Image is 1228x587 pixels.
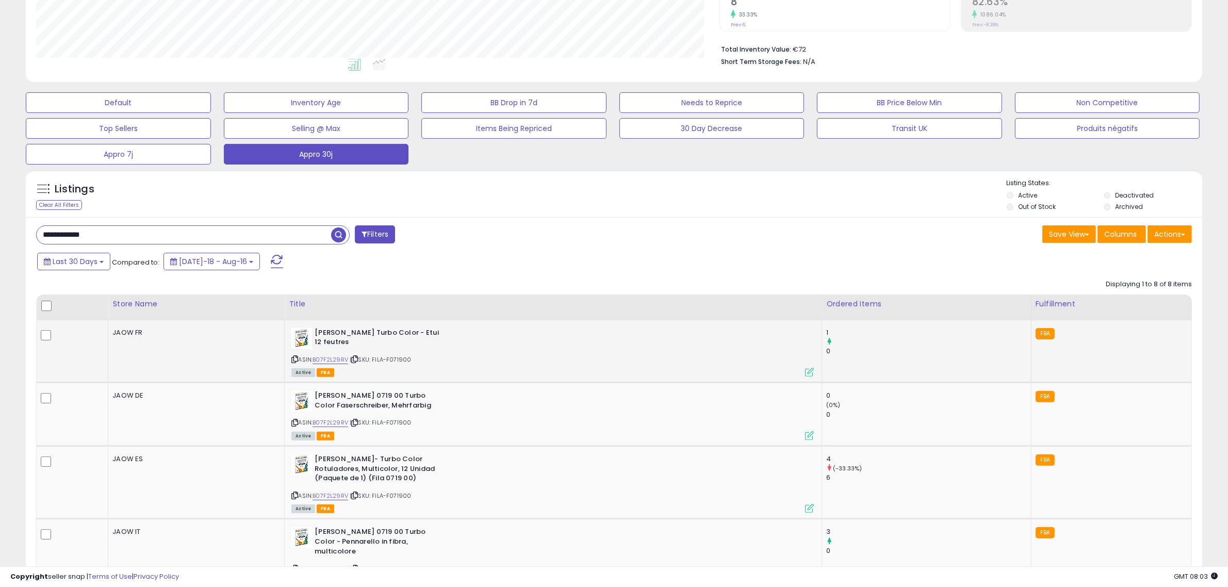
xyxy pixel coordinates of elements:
p: Listing States: [1007,178,1202,188]
div: ASIN: [291,391,814,439]
a: Terms of Use [88,572,132,581]
span: FBA [317,368,334,377]
button: Last 30 Days [37,253,110,270]
a: B07F2L29RV [313,418,348,427]
li: €72 [721,42,1184,55]
div: 0 [826,410,1031,419]
small: 1086.04% [977,11,1006,19]
a: Privacy Policy [134,572,179,581]
div: ASIN: [291,454,814,512]
span: Columns [1104,229,1137,239]
small: FBA [1036,328,1055,339]
span: All listings currently available for purchase on Amazon [291,432,315,441]
button: Inventory Age [224,92,409,113]
label: Archived [1116,202,1143,211]
button: Appro 30j [224,144,409,165]
small: (-33.33%) [833,464,862,472]
div: JAOW FR [112,328,276,337]
img: 5178BKSt8QL._SL40_.jpg [291,328,312,349]
div: Store Name [112,299,280,309]
button: 30 Day Decrease [619,118,805,139]
span: | SKU: FILA-F071900 [350,355,411,364]
button: Transit UK [817,118,1002,139]
div: JAOW IT [112,527,276,536]
button: Top Sellers [26,118,211,139]
label: Active [1018,191,1037,200]
span: All listings currently available for purchase on Amazon [291,368,315,377]
div: Clear All Filters [36,200,82,210]
label: Deactivated [1116,191,1154,200]
b: [PERSON_NAME] 0719 00 Turbo Color Faserschreiber, Mehrfarbig [315,391,440,413]
button: Save View [1042,225,1096,243]
div: 0 [826,546,1031,556]
a: B07F2L29RV [313,492,348,500]
small: (0%) [826,401,841,409]
button: BB Price Below Min [817,92,1002,113]
span: Last 30 Days [53,256,97,267]
b: [PERSON_NAME] Turbo Color - Etui 12 feutres [315,328,440,350]
div: 3 [826,527,1031,536]
div: seller snap | | [10,572,179,582]
b: [PERSON_NAME]- Turbo Color Rotuladores, Multicolor, 12 Unidad (Paquete de 1) (Fila 0719 00) [315,454,440,486]
div: JAOW ES [112,454,276,464]
button: Non Competitive [1015,92,1200,113]
button: Needs to Reprice [619,92,805,113]
img: 5178BKSt8QL._SL40_.jpg [291,454,312,475]
div: 6 [826,473,1031,482]
button: [DATE]-18 - Aug-16 [163,253,260,270]
button: Default [26,92,211,113]
button: Columns [1098,225,1146,243]
span: | SKU: FILA-F071900 [350,492,411,500]
span: N/A [803,57,815,67]
div: Fulfillment [1036,299,1187,309]
span: | SKU: FILA-F071900 [350,418,411,427]
b: [PERSON_NAME] 0719 00 Turbo Color - Pennarello in fibra, multicolore [315,527,440,559]
button: Selling @ Max [224,118,409,139]
small: FBA [1036,527,1055,539]
button: Produits négatifs [1015,118,1200,139]
small: Prev: -8.38% [972,22,998,28]
img: 5178BKSt8QL._SL40_.jpg [291,527,312,548]
small: FBA [1036,391,1055,402]
span: FBA [317,432,334,441]
div: 0 [826,347,1031,356]
small: Prev: 6 [731,22,745,28]
span: [DATE]-18 - Aug-16 [179,256,247,267]
div: Displaying 1 to 8 of 8 items [1106,280,1192,289]
div: Ordered Items [826,299,1027,309]
span: FBA [317,504,334,513]
button: Items Being Repriced [421,118,607,139]
span: 2025-09-16 08:03 GMT [1174,572,1218,581]
div: 4 [826,454,1031,464]
strong: Copyright [10,572,48,581]
span: All listings currently available for purchase on Amazon [291,504,315,513]
span: Compared to: [112,257,159,267]
small: FBA [1036,454,1055,466]
div: ASIN: [291,328,814,376]
small: 33.33% [735,11,758,19]
img: 5178BKSt8QL._SL40_.jpg [291,391,312,412]
div: 1 [826,328,1031,337]
a: B07F2L29RV [313,355,348,364]
button: Actions [1148,225,1192,243]
button: Appro 7j [26,144,211,165]
div: JAOW DE [112,391,276,400]
label: Out of Stock [1018,202,1056,211]
div: Title [289,299,817,309]
div: 0 [826,391,1031,400]
h5: Listings [55,182,94,197]
b: Short Term Storage Fees: [721,57,801,66]
b: Total Inventory Value: [721,45,791,54]
button: BB Drop in 7d [421,92,607,113]
button: Filters [355,225,395,243]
